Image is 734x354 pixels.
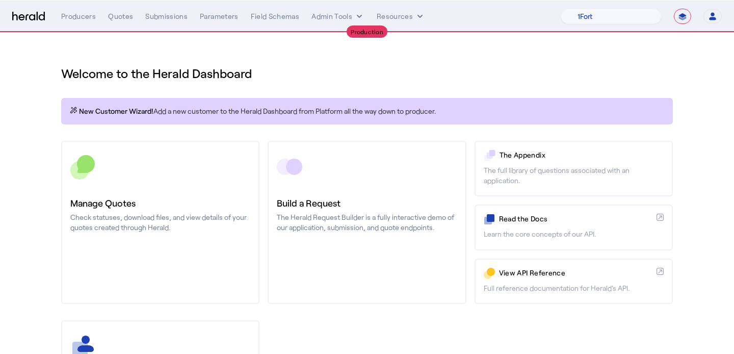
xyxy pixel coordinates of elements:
[61,65,673,82] h1: Welcome to the Herald Dashboard
[475,141,673,196] a: The AppendixThe full library of questions associated with an application.
[108,11,133,21] div: Quotes
[69,106,665,116] p: Add a new customer to the Herald Dashboard from Platform all the way down to producer.
[499,268,652,278] p: View API Reference
[377,11,425,21] button: Resources dropdown menu
[500,150,664,160] p: The Appendix
[347,26,387,38] div: Production
[70,196,250,210] h3: Manage Quotes
[475,205,673,250] a: Read the DocsLearn the core concepts of our API.
[484,165,664,186] p: The full library of questions associated with an application.
[277,196,457,210] h3: Build a Request
[475,259,673,304] a: View API ReferenceFull reference documentation for Herald's API.
[251,11,300,21] div: Field Schemas
[311,11,364,21] button: internal dropdown menu
[200,11,239,21] div: Parameters
[12,12,45,21] img: Herald Logo
[277,212,457,233] p: The Herald Request Builder is a fully interactive demo of our application, submission, and quote ...
[70,212,250,233] p: Check statuses, download files, and view details of your quotes created through Herald.
[61,141,259,304] a: Manage QuotesCheck statuses, download files, and view details of your quotes created through Herald.
[145,11,188,21] div: Submissions
[79,106,153,116] span: New Customer Wizard!
[484,283,664,293] p: Full reference documentation for Herald's API.
[61,11,96,21] div: Producers
[499,214,652,224] p: Read the Docs
[484,229,664,239] p: Learn the core concepts of our API.
[268,141,466,304] a: Build a RequestThe Herald Request Builder is a fully interactive demo of our application, submiss...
